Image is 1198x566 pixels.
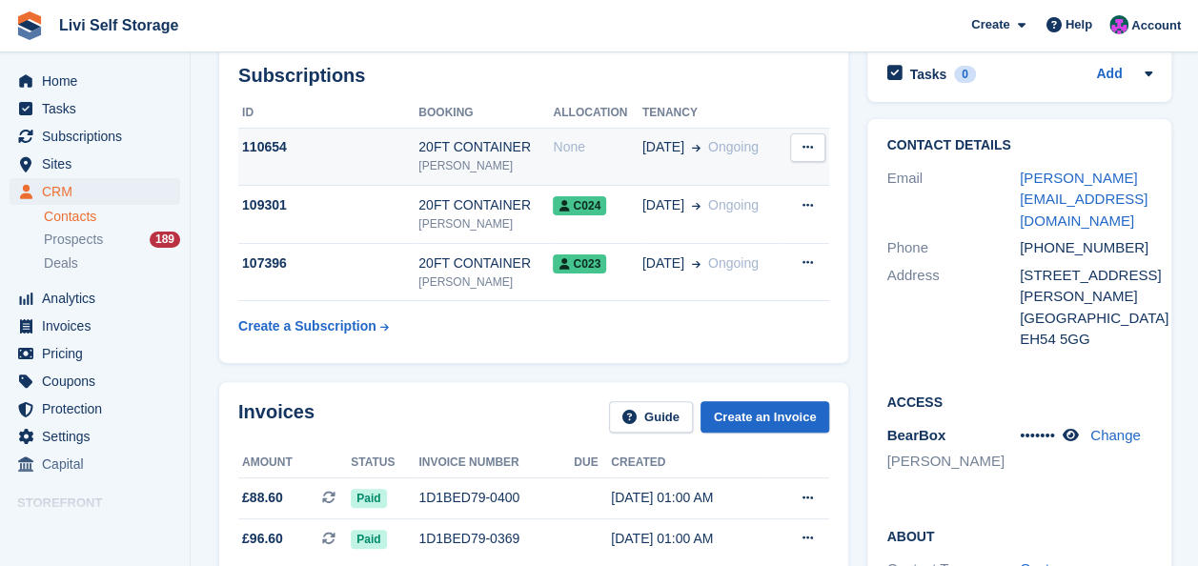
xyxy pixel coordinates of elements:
a: Change [1090,427,1141,443]
span: Pricing [42,340,156,367]
div: [DATE] 01:00 AM [611,529,768,549]
a: menu [10,517,180,544]
img: Graham Cameron [1109,15,1128,34]
div: 20FT CONTAINER [418,253,553,273]
a: menu [10,151,180,177]
span: Coupons [42,368,156,394]
div: 0 [954,66,976,83]
a: menu [10,451,180,477]
span: Ongoing [708,197,759,212]
div: [PERSON_NAME] [418,273,553,291]
span: Create [971,15,1009,34]
span: £88.60 [242,488,283,508]
span: [DATE] [642,253,684,273]
a: menu [10,68,180,94]
span: Help [1066,15,1092,34]
span: C024 [553,196,606,215]
a: menu [10,313,180,339]
a: menu [10,340,180,367]
a: Preview store [157,519,180,542]
span: Subscriptions [42,123,156,150]
h2: Invoices [238,401,315,433]
th: Due [574,448,611,478]
th: Amount [238,448,351,478]
a: Create an Invoice [701,401,830,433]
div: Email [886,168,1020,232]
div: 1D1BED79-0369 [418,529,574,549]
a: menu [10,395,180,422]
a: menu [10,423,180,450]
div: [PERSON_NAME] [1020,286,1153,308]
span: Sites [42,151,156,177]
div: [PERSON_NAME] [418,215,553,232]
div: [GEOGRAPHIC_DATA] [1020,308,1153,330]
li: [PERSON_NAME] [886,451,1020,473]
span: Deals [44,254,78,273]
th: Tenancy [642,98,782,129]
span: CRM [42,178,156,205]
a: Guide [609,401,693,433]
span: Online Store [42,517,156,544]
a: Deals [44,253,180,273]
span: Paid [351,530,386,549]
a: Add [1096,64,1122,86]
span: Tasks [42,95,156,122]
span: £96.60 [242,529,283,549]
span: [DATE] [642,195,684,215]
h2: Access [886,392,1152,411]
div: [STREET_ADDRESS] [1020,265,1153,287]
a: menu [10,368,180,394]
span: Home [42,68,156,94]
a: Create a Subscription [238,309,389,344]
th: ID [238,98,418,129]
th: Booking [418,98,553,129]
h2: About [886,526,1152,545]
th: Invoice number [418,448,574,478]
span: Invoices [42,313,156,339]
div: [DATE] 01:00 AM [611,488,768,508]
span: Analytics [42,285,156,312]
div: 110654 [238,137,418,157]
div: Address [886,265,1020,351]
span: BearBox [886,427,945,443]
h2: Tasks [909,66,946,83]
div: 189 [150,232,180,248]
div: 107396 [238,253,418,273]
span: Settings [42,423,156,450]
span: Storefront [17,494,190,513]
a: Prospects 189 [44,230,180,250]
a: [PERSON_NAME][EMAIL_ADDRESS][DOMAIN_NAME] [1020,170,1147,229]
span: Prospects [44,231,103,249]
span: Account [1131,16,1181,35]
h2: Contact Details [886,138,1152,153]
a: menu [10,123,180,150]
span: Paid [351,489,386,508]
div: Phone [886,237,1020,259]
span: Capital [42,451,156,477]
a: menu [10,285,180,312]
span: Ongoing [708,139,759,154]
div: 20FT CONTAINER [418,137,553,157]
a: menu [10,178,180,205]
div: [PERSON_NAME] [418,157,553,174]
div: 109301 [238,195,418,215]
div: 20FT CONTAINER [418,195,553,215]
th: Status [351,448,418,478]
span: [DATE] [642,137,684,157]
h2: Subscriptions [238,65,829,87]
span: Ongoing [708,255,759,271]
div: Create a Subscription [238,316,376,336]
span: C023 [553,254,606,273]
div: EH54 5GG [1020,329,1153,351]
span: ••••••• [1020,427,1055,443]
span: Protection [42,395,156,422]
a: Contacts [44,208,180,226]
div: 1D1BED79-0400 [418,488,574,508]
th: Allocation [553,98,641,129]
div: None [553,137,641,157]
img: stora-icon-8386f47178a22dfd0bd8f6a31ec36ba5ce8667c1dd55bd0f319d3a0aa187defe.svg [15,11,44,40]
div: [PHONE_NUMBER] [1020,237,1153,259]
a: menu [10,95,180,122]
a: Livi Self Storage [51,10,186,41]
th: Created [611,448,768,478]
